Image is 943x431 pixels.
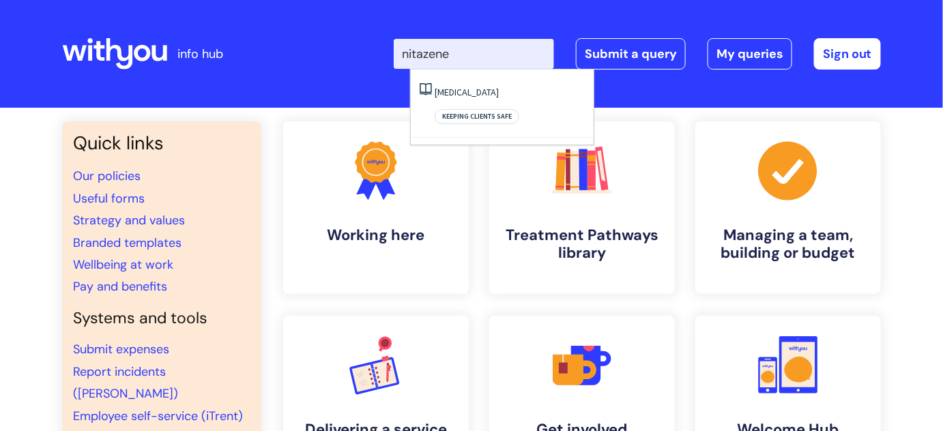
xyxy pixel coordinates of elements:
a: Strategy and values [73,212,185,228]
input: Search [394,39,554,69]
a: Managing a team, building or budget [695,121,881,294]
h4: Systems and tools [73,309,250,328]
a: Treatment Pathways library [489,121,675,294]
a: Our policies [73,168,141,184]
span: Keeping clients safe [435,109,519,124]
a: Employee self-service (iTrent) [73,408,243,424]
p: info hub [177,43,223,65]
a: Submit a query [576,38,686,70]
a: Working here [283,121,469,294]
div: | - [394,38,881,70]
h4: Treatment Pathways library [500,226,664,263]
a: Branded templates [73,235,182,251]
a: Pay and benefits [73,278,167,295]
h4: Working here [294,226,458,244]
a: Wellbeing at work [73,256,173,273]
a: Useful forms [73,190,145,207]
h4: Managing a team, building or budget [706,226,870,263]
a: [MEDICAL_DATA] [435,86,499,98]
h3: Quick links [73,132,250,154]
a: Sign out [814,38,881,70]
a: My queries [708,38,792,70]
a: Submit expenses [73,341,169,357]
a: Report incidents ([PERSON_NAME]) [73,363,178,402]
